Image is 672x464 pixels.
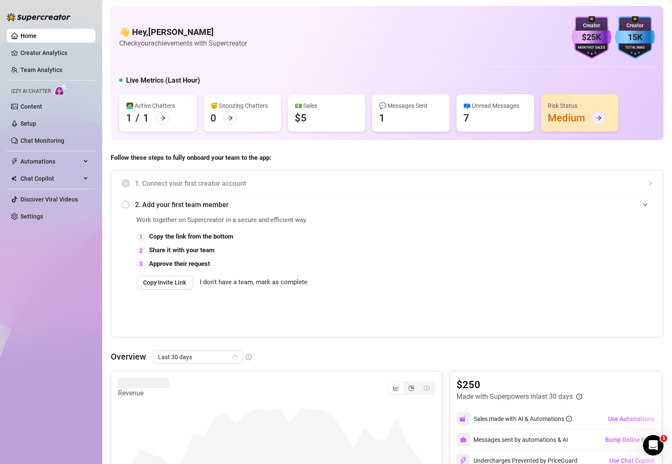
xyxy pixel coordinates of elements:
div: 7 [463,111,469,125]
article: Made with Superpowers in last 30 days [457,392,573,402]
img: svg%3e [460,436,467,443]
div: Monthly Sales [571,45,612,51]
span: arrow-right [596,115,602,121]
a: Chat Monitoring [20,137,64,144]
div: 3 [136,259,146,268]
span: Automations [20,155,81,168]
span: Copy Invite Link [143,279,186,286]
span: expanded [643,202,648,207]
a: Content [20,103,42,110]
span: dollar-circle [424,385,430,391]
div: $5 [295,111,307,125]
span: Use Automations [608,415,655,422]
span: pie-chart [408,385,414,391]
span: collapsed [648,181,653,186]
span: line-chart [393,385,399,391]
div: 📪 Unread Messages [463,101,527,110]
span: Use Chat Copilot [609,457,655,464]
iframe: Adding Team Members [482,215,653,324]
span: Last 30 days [158,351,237,363]
div: Risk Status [548,101,612,110]
a: Discover Viral Videos [20,196,78,203]
span: 1. Connect your first creator account [135,178,653,189]
img: AI Chatter [54,84,67,96]
div: Creator [571,22,612,30]
article: Check your achievements with Supercreator [119,38,247,49]
div: Total Fans [615,45,655,51]
div: 1 [379,111,385,125]
span: Izzy AI Chatter [11,87,51,95]
span: info-circle [246,354,252,360]
div: 1. Connect your first creator account [121,173,653,194]
div: 1 [136,232,146,242]
img: blue-badge-DgoSNQY1.svg [615,16,655,59]
div: Sales made with AI & Automations [474,414,572,424]
a: Creator Analytics [20,46,89,60]
div: 💵 Sales [295,101,359,110]
div: 15K [615,31,655,44]
span: I don't have a team, mark as complete [200,277,307,288]
div: segmented control [388,381,435,395]
div: 😴 Snoozing Chatters [210,101,274,110]
span: arrow-right [227,115,233,121]
span: info-circle [576,394,582,400]
article: Overview [111,350,146,363]
span: Work together on Supercreator in a secure and efficient way. [136,215,461,225]
div: Messages sent by automations & AI [457,433,568,447]
span: info-circle [566,416,572,422]
strong: Approve their request [149,260,210,268]
a: Setup [20,120,36,127]
span: 2. Add your first team member [135,199,653,210]
div: 1 [143,111,149,125]
span: Chat Copilot [20,172,81,185]
div: 💬 Messages Sent [379,101,443,110]
h4: 👋 Hey, [PERSON_NAME] [119,26,247,38]
img: purple-badge-B9DA21FR.svg [571,16,612,59]
img: svg%3e [459,415,467,423]
div: 1 [126,111,132,125]
button: Bump Online Fans [605,433,655,447]
h5: Live Metrics (Last Hour) [126,75,200,86]
article: $250 [457,378,582,392]
strong: Copy the link from the bottom [149,233,233,240]
div: Creator [615,22,655,30]
button: Copy Invite Link [136,276,193,289]
span: calendar [233,354,238,360]
div: 2. Add your first team member [121,194,653,215]
strong: Share it with your team [149,246,215,254]
span: Bump Online Fans [605,436,655,443]
button: Use Automations [608,412,655,426]
div: $25K [571,31,612,44]
div: 2 [136,246,146,255]
div: 👩‍💻 Active Chatters [126,101,190,110]
span: arrow-right [160,115,166,121]
article: Revenue [118,388,169,398]
a: Team Analytics [20,66,62,73]
span: 1 [661,435,667,442]
img: logo-BBDzfeDw.svg [7,13,71,21]
iframe: Intercom live chat [643,435,663,455]
strong: Follow these steps to fully onboard your team to the app: [111,154,271,161]
span: thunderbolt [11,158,18,165]
div: 0 [210,111,216,125]
a: Settings [20,213,43,220]
a: Home [20,32,37,39]
img: Chat Copilot [11,176,17,182]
